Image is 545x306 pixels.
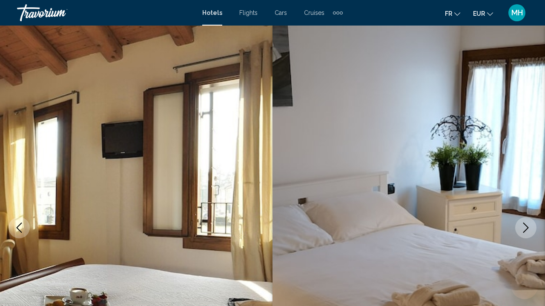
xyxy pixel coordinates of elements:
button: Next image [515,217,536,238]
a: Cars [275,9,287,16]
a: Flights [239,9,258,16]
button: User Menu [506,4,528,22]
span: MH [511,9,523,17]
a: Travorium [17,4,194,21]
button: Change language [445,7,460,20]
a: Cruises [304,9,324,16]
iframe: Bouton de lancement de la fenêtre de messagerie [511,272,538,299]
button: Previous image [9,217,30,238]
span: fr [445,10,452,17]
span: EUR [473,10,485,17]
a: Hotels [202,9,222,16]
button: Change currency [473,7,493,20]
button: Extra navigation items [333,6,343,20]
